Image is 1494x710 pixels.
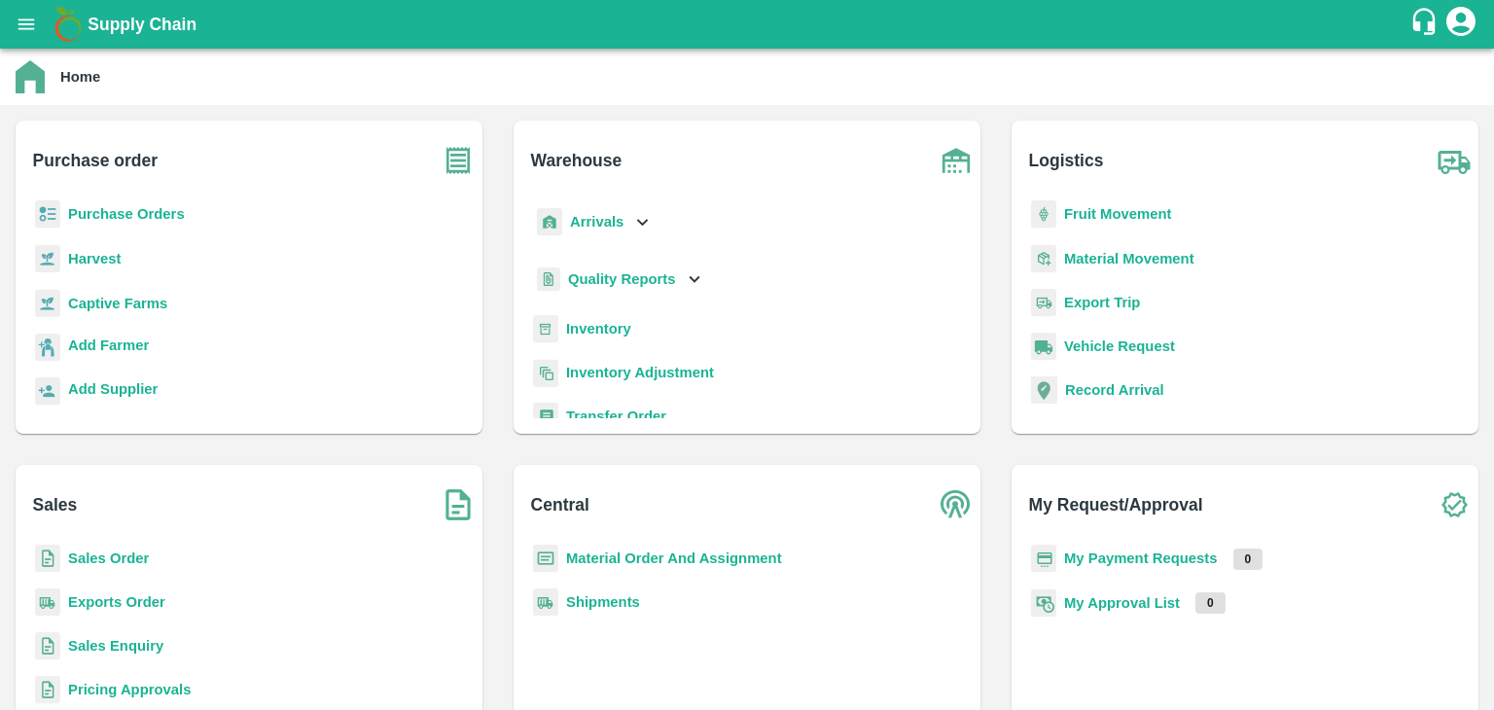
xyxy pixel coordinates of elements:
[33,491,78,518] b: Sales
[1233,549,1263,570] p: 0
[35,588,60,617] img: shipments
[533,403,558,431] img: whTransfer
[68,335,149,361] a: Add Farmer
[566,365,714,380] a: Inventory Adjustment
[35,244,60,273] img: harvest
[35,632,60,660] img: sales
[533,545,558,573] img: centralMaterial
[49,5,88,44] img: logo
[533,588,558,617] img: shipments
[533,260,705,300] div: Quality Reports
[1031,588,1056,618] img: approval
[1430,480,1478,529] img: check
[68,296,167,311] a: Captive Farms
[1029,491,1203,518] b: My Request/Approval
[1031,244,1056,273] img: material
[1031,289,1056,317] img: delivery
[1064,595,1180,611] a: My Approval List
[570,214,623,230] b: Arrivals
[35,545,60,573] img: sales
[1409,7,1443,42] div: customer-support
[1195,592,1226,614] p: 0
[33,147,158,174] b: Purchase order
[88,15,196,34] b: Supply Chain
[1031,545,1056,573] img: payment
[533,200,654,244] div: Arrivals
[68,337,149,353] b: Add Farmer
[531,147,622,174] b: Warehouse
[533,359,558,387] img: inventory
[566,408,666,424] a: Transfer Order
[35,334,60,362] img: farmer
[1031,200,1056,229] img: fruit
[16,60,45,93] img: home
[35,200,60,229] img: reciept
[568,271,676,287] b: Quality Reports
[68,206,185,222] a: Purchase Orders
[68,594,165,610] a: Exports Order
[537,267,560,292] img: qualityReport
[537,208,562,236] img: whArrival
[533,315,558,343] img: whInventory
[1031,333,1056,361] img: vehicle
[1031,376,1057,404] img: recordArrival
[4,2,49,47] button: open drawer
[566,550,782,566] a: Material Order And Assignment
[35,676,60,704] img: sales
[88,11,1409,38] a: Supply Chain
[1064,206,1172,222] a: Fruit Movement
[932,136,980,185] img: warehouse
[566,594,640,610] a: Shipments
[1064,295,1140,310] a: Export Trip
[68,381,158,397] b: Add Supplier
[531,491,589,518] b: Central
[68,682,191,697] a: Pricing Approvals
[1430,136,1478,185] img: truck
[1064,338,1175,354] a: Vehicle Request
[68,550,149,566] a: Sales Order
[68,378,158,405] a: Add Supplier
[1064,251,1194,266] a: Material Movement
[1064,550,1218,566] a: My Payment Requests
[1065,382,1164,398] a: Record Arrival
[68,251,121,266] a: Harvest
[60,69,100,85] b: Home
[566,321,631,337] a: Inventory
[1443,4,1478,45] div: account of current user
[35,289,60,318] img: harvest
[434,136,482,185] img: purchase
[68,638,163,654] a: Sales Enquiry
[434,480,482,529] img: soSales
[932,480,980,529] img: central
[35,377,60,406] img: supplier
[1029,147,1104,174] b: Logistics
